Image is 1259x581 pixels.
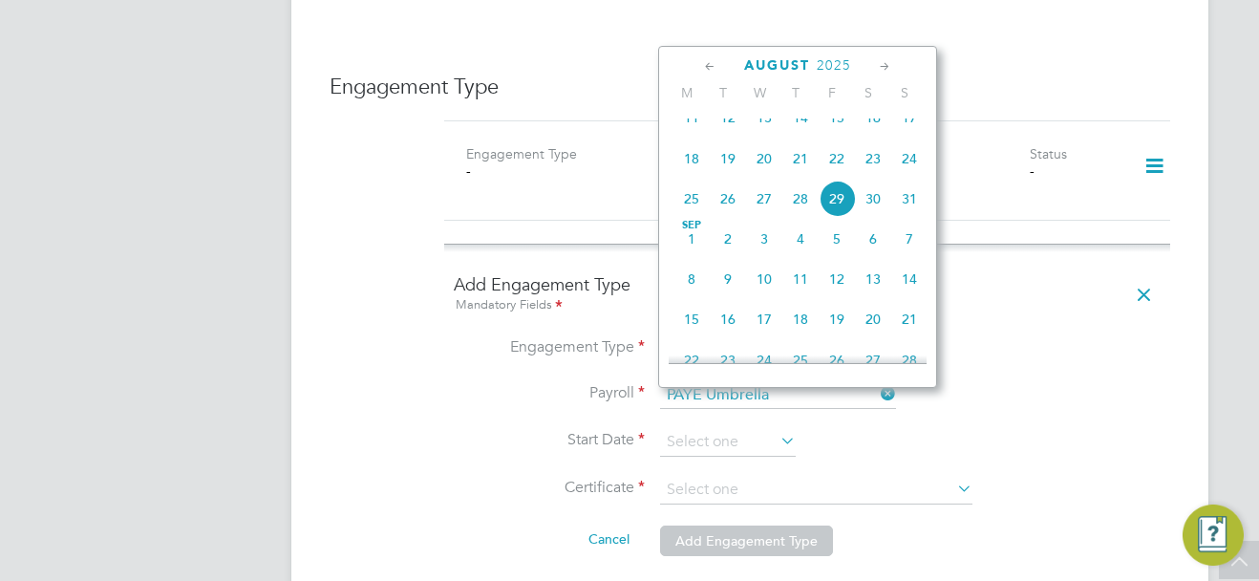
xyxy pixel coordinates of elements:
[330,74,1170,101] h3: Engagement Type
[660,382,896,409] input: Search for...
[746,140,782,177] span: 20
[673,221,710,257] span: 1
[454,337,645,357] label: Engagement Type
[454,430,645,450] label: Start Date
[660,428,796,457] input: Select one
[710,221,746,257] span: 2
[819,99,855,136] span: 15
[855,181,891,217] span: 30
[891,140,928,177] span: 24
[454,383,645,403] label: Payroll
[466,162,644,180] div: -
[850,84,886,101] span: S
[819,181,855,217] span: 29
[660,526,833,556] button: Add Engagement Type
[855,99,891,136] span: 16
[669,84,705,101] span: M
[746,301,782,337] span: 17
[891,99,928,136] span: 17
[454,295,1161,316] div: Mandatory Fields
[1030,162,1119,180] div: -
[454,478,645,498] label: Certificate
[1030,145,1067,162] label: Status
[710,342,746,378] span: 23
[454,273,1161,316] h4: Add Engagement Type
[673,221,710,230] span: Sep
[819,261,855,297] span: 12
[710,140,746,177] span: 19
[891,342,928,378] span: 28
[819,301,855,337] span: 19
[673,342,710,378] span: 22
[1183,505,1244,566] button: Engage Resource Center
[782,261,819,297] span: 11
[466,145,577,162] label: Engagement Type
[744,57,810,74] span: August
[782,342,819,378] span: 25
[710,99,746,136] span: 12
[782,301,819,337] span: 18
[891,301,928,337] span: 21
[891,261,928,297] span: 14
[710,181,746,217] span: 26
[746,261,782,297] span: 10
[782,140,819,177] span: 21
[746,342,782,378] span: 24
[819,140,855,177] span: 22
[891,221,928,257] span: 7
[746,99,782,136] span: 13
[741,84,778,101] span: W
[673,140,710,177] span: 18
[855,301,891,337] span: 20
[891,181,928,217] span: 31
[819,342,855,378] span: 26
[855,140,891,177] span: 23
[710,261,746,297] span: 9
[819,221,855,257] span: 5
[817,57,851,74] span: 2025
[852,162,1030,180] div: -
[855,221,891,257] span: 6
[573,524,645,554] button: Cancel
[814,84,850,101] span: F
[782,99,819,136] span: 14
[660,476,972,505] input: Select one
[778,84,814,101] span: T
[782,181,819,217] span: 28
[855,342,891,378] span: 27
[673,261,710,297] span: 8
[705,84,741,101] span: T
[855,261,891,297] span: 13
[673,181,710,217] span: 25
[746,221,782,257] span: 3
[710,301,746,337] span: 16
[673,301,710,337] span: 15
[673,99,710,136] span: 11
[886,84,923,101] span: S
[782,221,819,257] span: 4
[746,181,782,217] span: 27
